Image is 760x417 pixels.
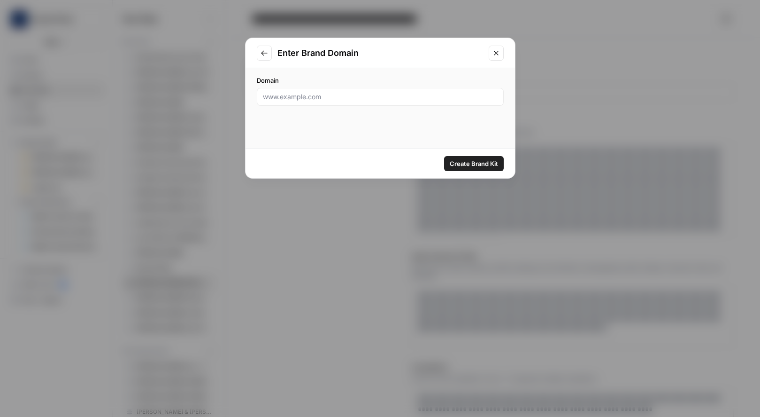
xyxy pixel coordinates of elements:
[263,92,498,102] input: www.example.com
[450,159,498,168] span: Create Brand Kit
[257,46,272,61] button: Go to previous step
[257,76,504,85] label: Domain
[489,46,504,61] button: Close modal
[444,156,504,171] button: Create Brand Kit
[277,47,483,60] h2: Enter Brand Domain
